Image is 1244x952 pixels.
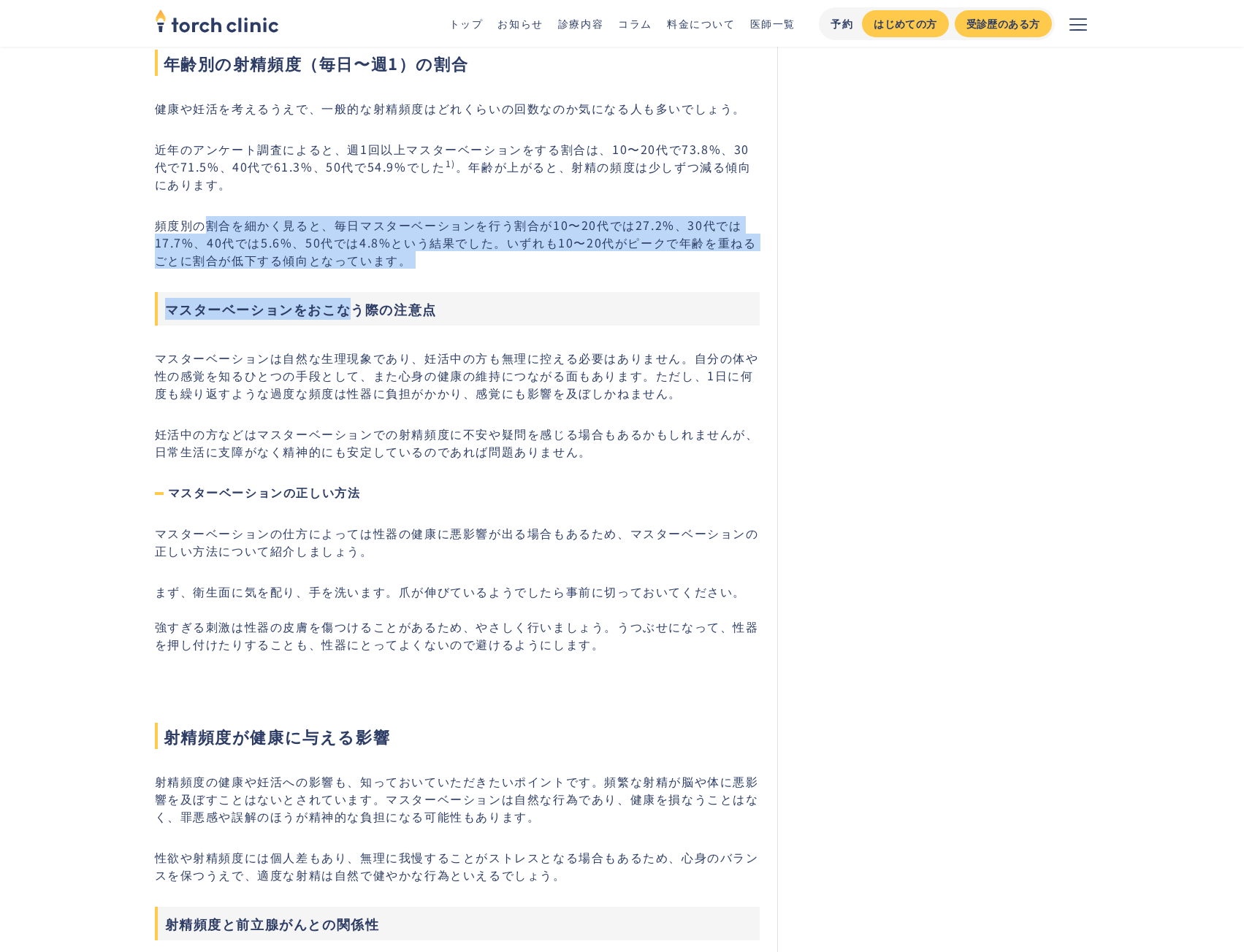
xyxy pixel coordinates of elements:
span: 射精頻度が健康に与える影響 [155,723,760,749]
p: 近年のアンケート調査によると、週1回以上マスターベーションをする割合は、10〜20代で73.8%、30代で71.5%、40代で61.3%、50代で54.9%でした 。年齢が上がると、射精の頻度は... [155,140,760,193]
p: 射精頻度の健康や妊活への影響も、知っておいていただきたいポイントです。頻繁な射精が脳や体に悪影響を及ぼすことはないとされています。マスターベーションは自然な行為であり、健康を損なうことはなく、罪... [155,772,760,825]
a: home [155,10,279,37]
a: トップ [449,16,484,31]
a: 診療内容 [558,16,603,31]
p: 妊活中の方などはマスターベーションでの射精頻度に不安や疑問を感じる場合もあるかもしれませんが、日常生活に支障がなく精神的にも安定しているのであれば問題ありません。 [155,425,760,460]
a: お知らせ [497,16,543,31]
span: 年齢別の射精頻度（毎日〜週1）の割合 [155,50,760,76]
img: torch clinic [155,4,279,37]
sup: 1) [446,157,456,169]
div: はじめての方 [874,16,936,31]
p: マスターベーションは自然な生理現象であり、妊活中の方も無理に控える必要はありません。自分の体や性の感覚を知るひとつの手段として、また心身の健康の維持につながる面もあります。ただし、1日に何度も繰... [155,349,760,402]
p: マスターベーションの仕方によっては性器の健康に悪影響が出る場合もあるため、マスターベーションの正しい方法について紹介しましょう。 [155,524,760,559]
div: 予約 [831,16,853,31]
a: 料金について [667,16,736,31]
div: 受診歴のある方 [966,16,1040,31]
p: 性欲や射精頻度には個人差もあり、無理に我慢することがストレスとなる場合もあるため、心身のバランスを保つうえで、適度な射精は自然で健やかな行為といえるでしょう。 [155,848,760,883]
h3: 射精頻度と前立腺がんとの関係性 [155,907,760,940]
h3: マスターベーションをおこなう際の注意点 [155,292,760,326]
p: 健康や妊活を考えるうえで、一般的な射精頻度はどれくらいの回数なのか気になる人も多いでしょう。 [155,99,760,117]
a: 医師一覧 [750,16,795,31]
h4: マスターベーションの正しい方法 [155,483,760,501]
a: 受診歴のある方 [955,10,1052,37]
p: 頻度別の割合を細かく見ると、毎日マスターベーションを行う割合が10〜20代では27.2%、30代では17.7%、40代では5.6%、50代では4.8%という結果でした。いずれも10〜20代がピー... [155,216,760,269]
a: はじめての方 [862,10,948,37]
a: コラム [618,16,652,31]
p: まず、衛生面に気を配り、手を洗います。爪が伸びているようでしたら事前に切っておいてください。 強すぎる刺激は性器の皮膚を傷つけることがあるため、やさしく行いましょう。うつぶせになって、性器を押し... [155,583,760,653]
